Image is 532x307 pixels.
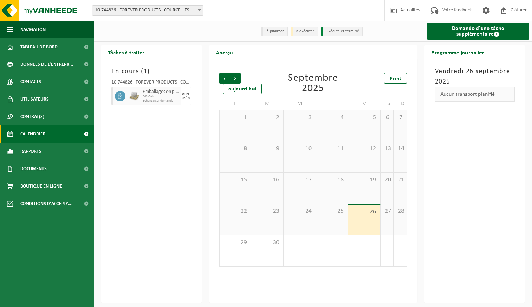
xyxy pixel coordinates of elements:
span: 29 [223,239,248,246]
span: Boutique en ligne [20,178,62,195]
div: 26/09 [182,96,190,100]
span: Tableau de bord [20,38,58,56]
span: 8 [223,145,248,152]
span: 17 [287,176,312,184]
span: 19 [352,176,377,184]
span: Emballages en plastique vides souillés par des substances dangereuses [143,89,179,95]
span: 27 [384,207,390,215]
span: 4 [320,114,345,121]
span: 2 [255,114,280,121]
span: 10-744826 - FOREVER PRODUCTS - COURCELLES [92,6,203,15]
h2: Tâches à traiter [101,45,151,59]
li: Exécuté et terminé [321,27,363,36]
td: S [381,97,394,110]
span: Calendrier [20,125,46,143]
span: Documents [20,160,47,178]
span: Données de l'entrepr... [20,56,73,73]
td: M [251,97,284,110]
div: Aucun transport planifié [435,87,515,102]
span: 30 [255,239,280,246]
h2: Programme journalier [424,45,491,59]
span: Rapports [20,143,41,160]
span: Navigation [20,21,46,38]
img: LP-PA-00000-WDN-11 [129,91,139,101]
span: Contrat(s) [20,108,44,125]
li: à exécuter [291,27,318,36]
span: 7 [397,114,403,121]
span: 14 [397,145,403,152]
div: aujourd'hui [223,84,262,94]
h2: Aperçu [209,45,240,59]
td: J [316,97,349,110]
span: 10-744826 - FOREVER PRODUCTS - COURCELLES [92,5,203,16]
div: VEN. [182,92,190,96]
a: Print [384,73,407,84]
span: Utilisateurs [20,90,49,108]
span: DIS Colli [143,95,179,99]
span: Echange sur demande [143,99,179,103]
span: 15 [223,176,248,184]
span: Précédent [219,73,230,84]
h3: En cours ( ) [111,66,191,77]
span: 22 [223,207,248,215]
span: Suivant [230,73,241,84]
span: 5 [352,114,377,121]
span: 12 [352,145,377,152]
span: Contacts [20,73,41,90]
span: 28 [397,207,403,215]
td: L [219,97,252,110]
span: 21 [397,176,403,184]
span: 6 [384,114,390,121]
span: 1 [223,114,248,121]
div: 10-744826 - FOREVER PRODUCTS - COURCELLES [111,80,191,87]
span: 26 [352,208,377,216]
div: Septembre 2025 [280,73,346,94]
span: 20 [384,176,390,184]
span: 1 [143,68,147,75]
span: 11 [320,145,345,152]
span: 9 [255,145,280,152]
span: 10 [287,145,312,152]
a: Demande d'une tâche supplémentaire [427,23,530,40]
span: Print [390,76,401,81]
td: D [394,97,407,110]
span: 18 [320,176,345,184]
span: 16 [255,176,280,184]
span: Conditions d'accepta... [20,195,73,212]
td: V [348,97,381,110]
span: 23 [255,207,280,215]
span: 3 [287,114,312,121]
span: 13 [384,145,390,152]
span: 24 [287,207,312,215]
span: 25 [320,207,345,215]
li: à planifier [261,27,288,36]
h3: Vendredi 26 septembre 2025 [435,66,515,87]
td: M [284,97,316,110]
